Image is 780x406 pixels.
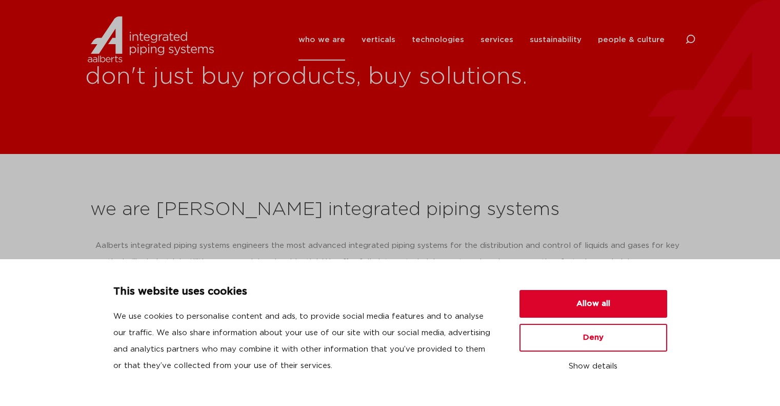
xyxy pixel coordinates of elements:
[519,324,667,352] button: Deny
[90,198,690,222] h2: we are [PERSON_NAME] integrated piping systems
[298,19,345,61] a: who we are
[95,238,685,287] p: Aalberts integrated piping systems engineers the most advanced integrated piping systems for the ...
[519,358,667,375] button: Show details
[113,284,495,300] p: This website uses cookies
[530,19,582,61] a: sustainability
[362,19,395,61] a: verticals
[481,19,513,61] a: services
[113,308,495,374] p: We use cookies to personalise content and ads, to provide social media features and to analyse ou...
[298,19,665,61] nav: Menu
[598,19,665,61] a: people & culture
[412,19,464,61] a: technologies
[519,290,667,318] button: Allow all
